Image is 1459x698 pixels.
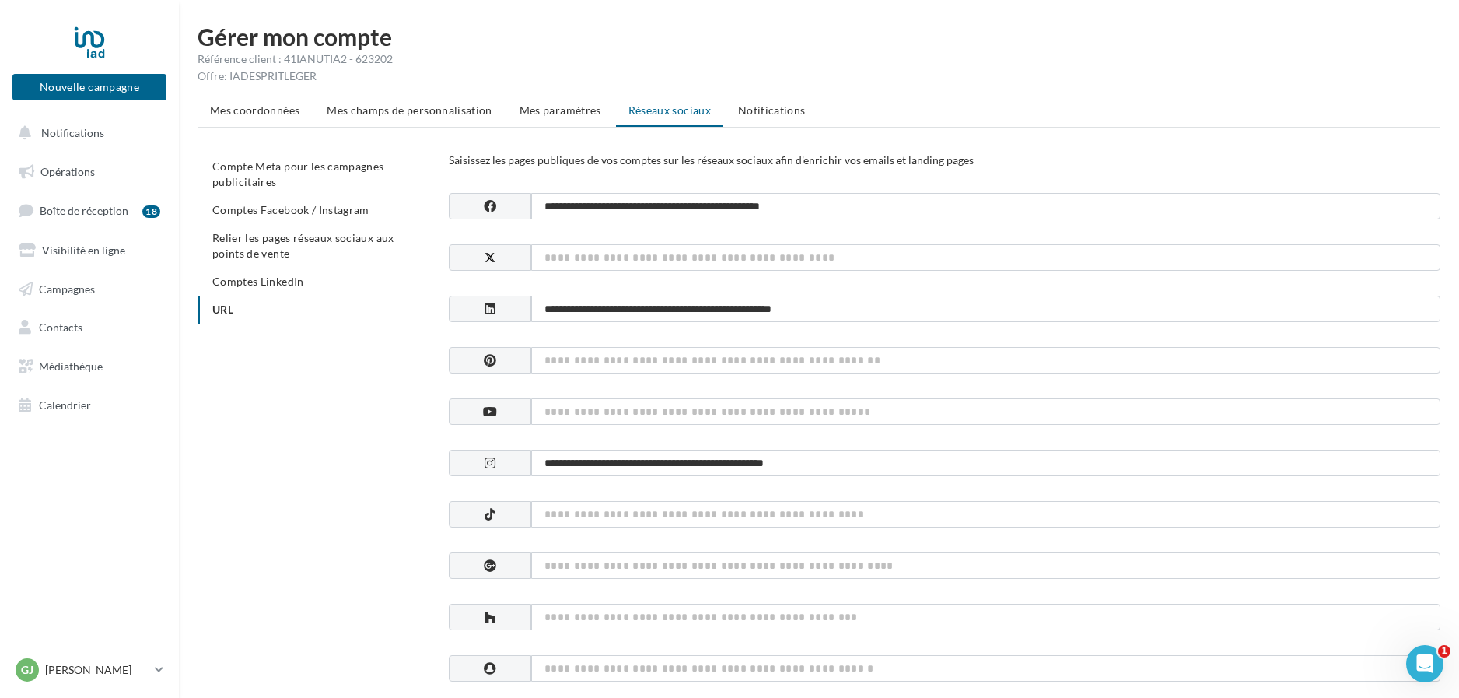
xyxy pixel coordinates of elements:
[449,347,531,374] span: pinterest
[520,103,601,117] span: Mes paramètres
[21,662,33,678] span: GJ
[12,655,166,685] a: GJ [PERSON_NAME]
[327,103,492,117] span: Mes champs de personnalisation
[9,194,170,227] a: Boîte de réception18
[198,68,1440,84] div: Offre: IADESPRITLEGER
[449,552,531,579] span: google-plus
[449,501,531,528] span: tiktok
[9,273,170,306] a: Campagnes
[12,74,166,100] button: Nouvelle campagne
[39,282,95,295] span: Campagnes
[449,296,531,322] span: linkedin
[196,92,235,102] div: Mots-clés
[40,40,176,53] div: Domaine: [DOMAIN_NAME]
[449,655,531,682] span: snapchat
[9,389,170,422] a: Calendrier
[449,450,531,476] span: instagram
[39,398,91,412] span: Calendrier
[449,153,974,167] span: Saisissez les pages publiques de vos comptes sur les réseaux sociaux afin d'enrichir vos emails e...
[40,204,128,217] span: Boîte de réception
[449,193,531,219] span: facebook
[212,160,384,188] span: Compte Meta pour les campagnes publicitaires
[449,398,531,425] span: youtube
[45,662,149,678] p: [PERSON_NAME]
[449,604,531,630] span: houzz
[25,25,37,37] img: logo_orange.svg
[210,103,299,117] span: Mes coordonnées
[9,350,170,383] a: Médiathèque
[65,90,77,103] img: tab_domain_overview_orange.svg
[179,90,191,103] img: tab_keywords_by_traffic_grey.svg
[9,156,170,188] a: Opérations
[9,117,163,149] button: Notifications
[449,244,531,271] span: x
[1438,645,1450,658] span: 1
[39,321,82,334] span: Contacts
[212,231,394,260] span: Relier les pages réseaux sociaux aux points de vente
[42,244,125,257] span: Visibilité en ligne
[198,51,1440,67] div: Référence client : 41IANUTIA2 - 623202
[40,165,95,178] span: Opérations
[198,25,1440,48] h1: Gérer mon compte
[39,360,103,373] span: Médiathèque
[9,311,170,344] a: Contacts
[82,92,120,102] div: Domaine
[142,205,160,218] div: 18
[44,25,76,37] div: v 4.0.25
[738,103,806,117] span: Notifications
[212,275,304,288] span: Comptes LinkedIn
[1406,645,1443,682] iframe: Intercom live chat
[9,234,170,267] a: Visibilité en ligne
[25,40,37,53] img: website_grey.svg
[41,126,104,139] span: Notifications
[212,203,369,216] span: Comptes Facebook / Instagram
